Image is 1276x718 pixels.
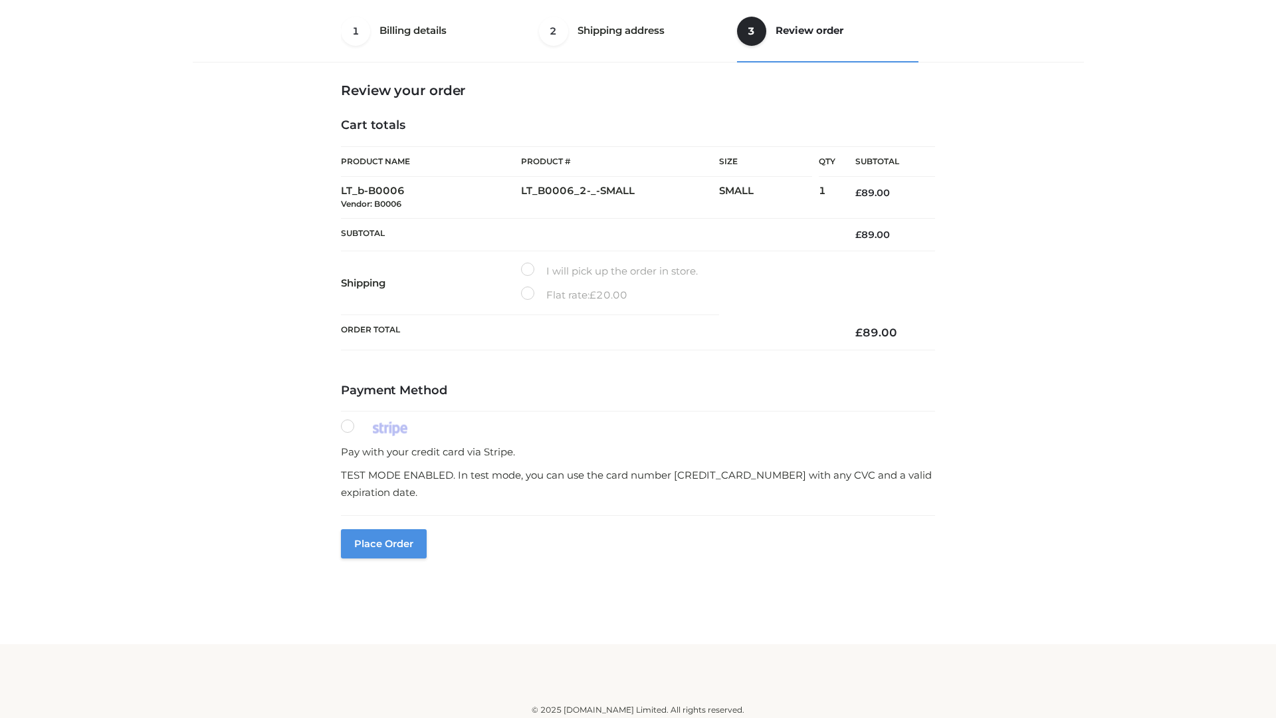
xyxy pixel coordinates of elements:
p: Pay with your credit card via Stripe. [341,443,935,461]
bdi: 89.00 [855,187,890,199]
th: Qty [819,146,835,177]
bdi: 89.00 [855,229,890,241]
label: Flat rate: [521,287,627,304]
h4: Payment Method [341,384,935,398]
th: Size [719,147,812,177]
td: LT_B0006_2-_-SMALL [521,177,719,219]
span: £ [589,289,596,301]
bdi: 89.00 [855,326,897,339]
td: 1 [819,177,835,219]
td: LT_b-B0006 [341,177,521,219]
td: SMALL [719,177,819,219]
span: £ [855,326,863,339]
small: Vendor: B0006 [341,199,401,209]
h4: Cart totals [341,118,935,133]
h3: Review your order [341,82,935,98]
span: £ [855,187,861,199]
th: Order Total [341,315,835,350]
th: Shipping [341,251,521,315]
th: Product # [521,146,719,177]
div: © 2025 [DOMAIN_NAME] Limited. All rights reserved. [197,703,1079,717]
bdi: 20.00 [589,289,627,301]
p: TEST MODE ENABLED. In test mode, you can use the card number [CREDIT_CARD_NUMBER] with any CVC an... [341,467,935,501]
th: Subtotal [835,147,935,177]
button: Place order [341,529,427,558]
th: Subtotal [341,218,835,251]
span: £ [855,229,861,241]
th: Product Name [341,146,521,177]
label: I will pick up the order in store. [521,263,698,280]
